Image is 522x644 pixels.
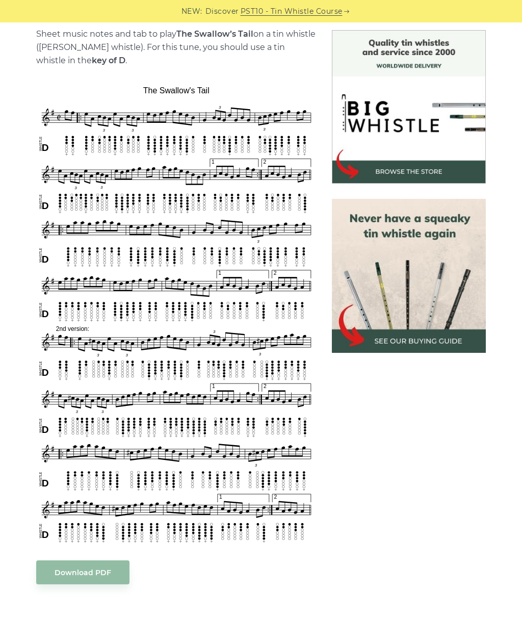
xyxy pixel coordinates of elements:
[36,28,317,67] p: Sheet music notes and tab to play on a tin whistle ([PERSON_NAME] whistle). For this tune, you sh...
[332,30,485,184] img: BigWhistle Tin Whistle Store
[176,29,253,39] strong: The Swallow’s Tail
[205,6,239,17] span: Discover
[332,199,485,352] img: tin whistle buying guide
[181,6,202,17] span: NEW:
[241,6,343,17] a: PST10 - Tin Whistle Course
[92,56,125,65] strong: key of D
[36,83,317,545] img: The Swallow's Tail Tin Whistle Tabs & Sheet Music
[36,560,129,584] a: Download PDF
